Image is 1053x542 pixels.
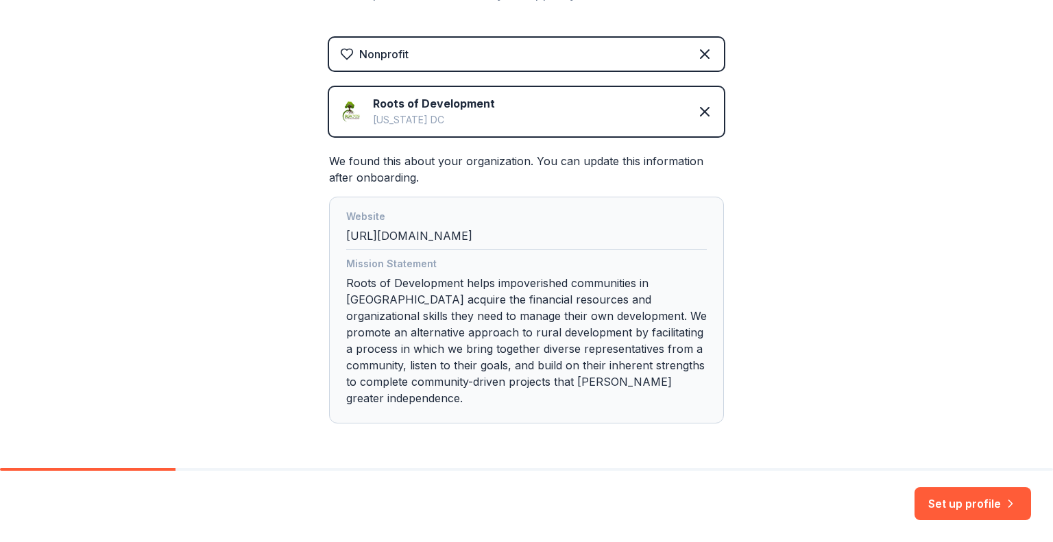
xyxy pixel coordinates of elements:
[346,208,707,227] div: Website
[373,95,495,112] div: Roots of Development
[915,487,1031,520] button: Set up profile
[359,46,409,62] div: Nonprofit
[340,101,362,123] img: Icon for Roots of Development
[346,208,707,250] div: [URL][DOMAIN_NAME]
[373,112,495,128] div: [US_STATE] DC
[346,256,707,412] div: Roots of Development helps impoverished communities in [GEOGRAPHIC_DATA] acquire the financial re...
[329,153,724,423] div: We found this about your organization. You can update this information after onboarding.
[346,256,707,275] div: Mission Statement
